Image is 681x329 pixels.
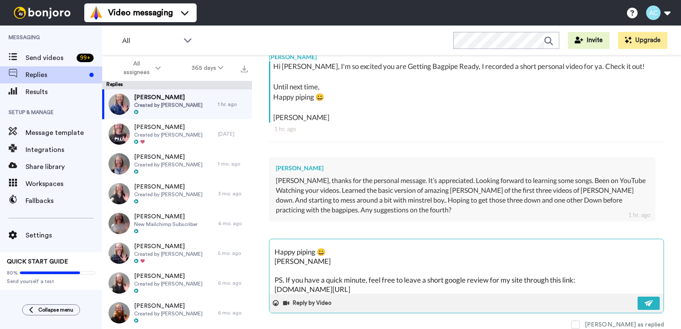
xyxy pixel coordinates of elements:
div: Hi [PERSON_NAME], I'm so excited you are Getting Bagpipe Ready, I recorded a short personal video... [273,61,662,123]
span: Message template [26,128,102,138]
span: Send videos [26,53,73,63]
button: All assignees [104,56,176,80]
a: [PERSON_NAME]Created by [PERSON_NAME]5 mo. ago [102,238,252,268]
div: 5 mo. ago [218,250,248,257]
img: 496ce53d-ab34-4651-b35f-f444eb5b262a-thumb.jpg [109,272,130,294]
div: 6 mo. ago [218,309,248,316]
button: Reply by Video [282,297,334,309]
button: Collapse menu [22,304,80,315]
img: 66d08c84-c692-4556-b5a1-7839043230dd-thumb.jpg [109,153,130,175]
span: Results [26,87,102,97]
a: [PERSON_NAME]Created by [PERSON_NAME]6 mo. ago [102,298,252,328]
img: 84ff2ce2-0093-440d-8456-963df9fa1b85-thumb.jpg [109,243,130,264]
img: 1262a4f7-7e10-4839-83b2-cb1acb55518d-thumb.jpg [109,183,130,204]
div: [PERSON_NAME], thanks for the personal message. It’s appreciated. Looking forward to learning som... [276,176,649,215]
div: 1 mo. ago [218,160,248,167]
span: [PERSON_NAME] [134,242,203,251]
span: Created by [PERSON_NAME] [134,251,203,257]
div: 99 + [77,54,94,62]
button: 365 days [176,60,239,76]
span: Created by [PERSON_NAME] [134,191,203,198]
img: export.svg [241,66,248,72]
a: [PERSON_NAME]Created by [PERSON_NAME]1 hr. ago [102,89,252,119]
div: 1 hr. ago [218,101,248,108]
span: Workspaces [26,179,102,189]
span: Created by [PERSON_NAME] [134,132,203,138]
button: Invite [568,32,609,49]
span: Send yourself a test [7,278,95,285]
a: [PERSON_NAME]Created by [PERSON_NAME]6 mo. ago [102,268,252,298]
span: Fallbacks [26,196,102,206]
div: 1 hr. ago [628,211,650,219]
span: [PERSON_NAME] [134,93,203,102]
span: [PERSON_NAME] [134,272,203,280]
img: a20eb022-f254-4bd6-9d7f-9d9b76c3a3a3-thumb.jpg [109,123,130,145]
textarea: So glad you found some other pipers in your area [PERSON_NAME]! Happy piping 😀 [PERSON_NAME] PS. ... [269,239,664,294]
button: Export all results that match these filters now. [238,62,250,74]
span: Created by [PERSON_NAME] [134,161,203,168]
div: [PERSON_NAME] as replied [585,320,664,329]
div: 3 mo. ago [218,190,248,197]
img: bj-logo-header-white.svg [10,7,74,19]
span: Share library [26,162,102,172]
button: Upgrade [618,32,667,49]
span: Settings [26,230,102,240]
img: send-white.svg [644,300,654,306]
a: [PERSON_NAME]Created by [PERSON_NAME]3 mo. ago [102,179,252,209]
span: All assignees [119,60,154,77]
img: 0a62c63e-bb28-468e-a171-956f4ef30383-thumb.jpg [109,213,130,234]
span: Integrations [26,145,102,155]
span: Collapse menu [38,306,73,313]
div: Replies [102,81,252,89]
div: 1 hr. ago [274,125,659,133]
span: Video messaging [108,7,173,19]
span: New Mailchimp Subscriber [134,221,197,228]
div: 6 mo. ago [218,280,248,286]
img: vm-color.svg [89,6,103,20]
span: [PERSON_NAME] [134,153,203,161]
div: 4 mo. ago [218,220,248,227]
span: [PERSON_NAME] [134,212,197,221]
div: [DATE] [218,131,248,137]
a: [PERSON_NAME]New Mailchimp Subscriber4 mo. ago [102,209,252,238]
span: Created by [PERSON_NAME] [134,310,203,317]
span: All [122,36,179,46]
img: ef7d845b-6d66-4126-9d66-5611c253ca0d-thumb.jpg [109,302,130,323]
div: [PERSON_NAME] [276,164,649,172]
span: [PERSON_NAME] [134,302,203,310]
span: [PERSON_NAME] [134,183,203,191]
span: Created by [PERSON_NAME] [134,102,203,109]
span: 80% [7,269,18,276]
span: Replies [26,70,86,80]
span: Created by [PERSON_NAME] [134,280,203,287]
img: 407eaac6-d3a0-4a8a-8fc9-830a052e8852-thumb.jpg [109,94,130,115]
span: QUICK START GUIDE [7,259,68,265]
span: [PERSON_NAME] [134,123,203,132]
a: [PERSON_NAME]Created by [PERSON_NAME]1 mo. ago [102,149,252,179]
a: [PERSON_NAME]Created by [PERSON_NAME][DATE] [102,119,252,149]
